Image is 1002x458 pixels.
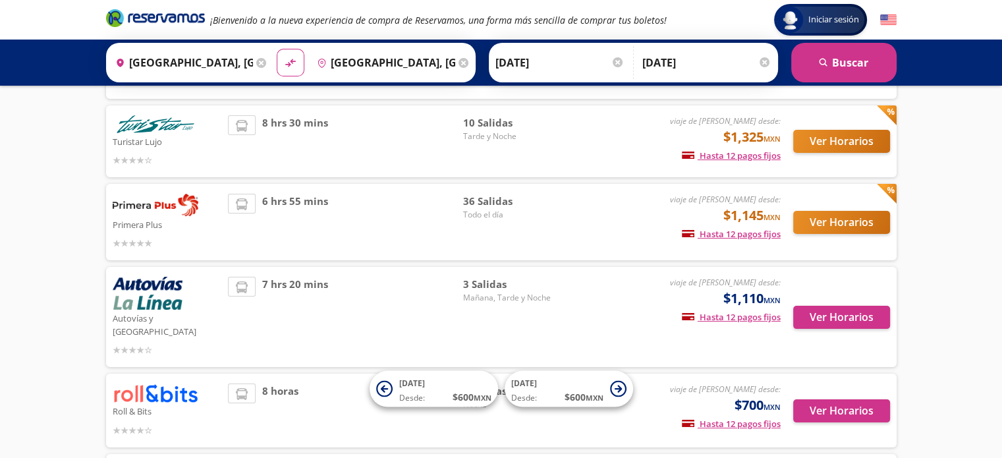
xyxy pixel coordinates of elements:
[511,392,537,404] span: Desde:
[791,43,897,82] button: Buscar
[565,390,603,404] span: $ 600
[113,384,198,403] img: Roll & Bits
[262,277,328,357] span: 7 hrs 20 mins
[682,311,781,323] span: Hasta 12 pagos fijos
[113,194,198,216] img: Primera Plus
[453,390,491,404] span: $ 600
[793,130,890,153] button: Ver Horarios
[880,12,897,28] button: English
[642,46,771,79] input: Opcional
[764,134,781,144] small: MXN
[474,393,491,403] small: MXN
[764,212,781,222] small: MXN
[682,150,781,161] span: Hasta 12 pagos fijos
[735,395,781,415] span: $700
[511,378,537,389] span: [DATE]
[262,194,328,250] span: 6 hrs 55 mins
[793,306,890,329] button: Ver Horarios
[463,209,555,221] span: Todo el día
[113,133,222,149] p: Turistar Lujo
[670,277,781,288] em: viaje de [PERSON_NAME] desde:
[495,46,625,79] input: Elegir Fecha
[106,8,205,32] a: Brand Logo
[793,211,890,234] button: Ver Horarios
[682,418,781,430] span: Hasta 12 pagos fijos
[110,46,254,79] input: Buscar Origen
[505,371,633,407] button: [DATE]Desde:$600MXN
[682,228,781,240] span: Hasta 12 pagos fijos
[723,127,781,147] span: $1,325
[113,216,222,232] p: Primera Plus
[210,14,667,26] em: ¡Bienvenido a la nueva experiencia de compra de Reservamos, una forma más sencilla de comprar tus...
[399,378,425,389] span: [DATE]
[463,115,555,130] span: 10 Salidas
[670,194,781,205] em: viaje de [PERSON_NAME] desde:
[463,277,555,292] span: 3 Salidas
[670,115,781,127] em: viaje de [PERSON_NAME] desde:
[463,292,555,304] span: Mañana, Tarde y Noche
[113,310,222,338] p: Autovías y [GEOGRAPHIC_DATA]
[670,384,781,395] em: viaje de [PERSON_NAME] desde:
[106,8,205,28] i: Brand Logo
[723,206,781,225] span: $1,145
[764,295,781,305] small: MXN
[370,371,498,407] button: [DATE]Desde:$600MXN
[262,384,298,437] span: 8 horas
[399,392,425,404] span: Desde:
[463,130,555,142] span: Tarde y Noche
[312,46,455,79] input: Buscar Destino
[793,399,890,422] button: Ver Horarios
[803,13,864,26] span: Iniciar sesión
[113,115,198,133] img: Turistar Lujo
[113,403,222,418] p: Roll & Bits
[262,115,328,167] span: 8 hrs 30 mins
[723,289,781,308] span: $1,110
[463,194,555,209] span: 36 Salidas
[764,402,781,412] small: MXN
[113,277,182,310] img: Autovías y La Línea
[586,393,603,403] small: MXN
